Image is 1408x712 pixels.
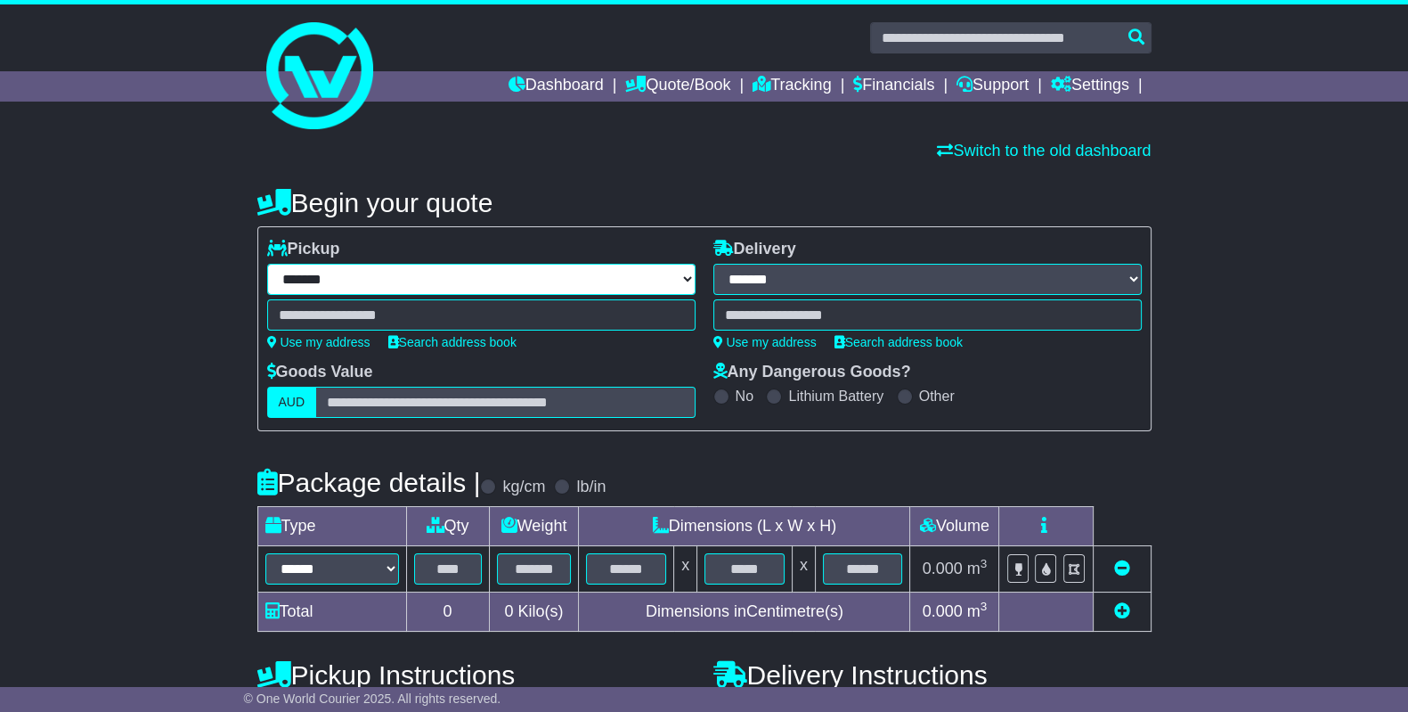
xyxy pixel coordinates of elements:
[509,71,604,102] a: Dashboard
[956,71,1029,102] a: Support
[489,507,579,546] td: Weight
[713,660,1152,690] h4: Delivery Instructions
[981,600,988,613] sup: 3
[257,468,481,497] h4: Package details |
[257,660,696,690] h4: Pickup Instructions
[910,507,999,546] td: Volume
[736,388,753,405] label: No
[267,335,370,349] a: Use my address
[406,507,489,546] td: Qty
[981,557,988,570] sup: 3
[489,593,579,632] td: Kilo(s)
[388,335,517,349] a: Search address book
[267,363,373,382] label: Goods Value
[674,546,697,593] td: x
[257,593,406,632] td: Total
[1051,71,1129,102] a: Settings
[788,388,883,405] label: Lithium Battery
[406,593,489,632] td: 0
[967,560,988,577] span: m
[579,507,910,546] td: Dimensions (L x W x H)
[267,387,317,418] label: AUD
[576,478,606,497] label: lb/in
[257,507,406,546] td: Type
[1114,560,1130,577] a: Remove this item
[267,240,340,259] label: Pickup
[625,71,730,102] a: Quote/Book
[753,71,831,102] a: Tracking
[713,363,911,382] label: Any Dangerous Goods?
[792,546,815,593] td: x
[504,602,513,620] span: 0
[937,142,1151,160] a: Switch to the old dashboard
[579,593,910,632] td: Dimensions in Centimetre(s)
[244,692,501,706] span: © One World Courier 2025. All rights reserved.
[502,478,545,497] label: kg/cm
[1114,602,1130,620] a: Add new item
[834,335,963,349] a: Search address book
[713,335,817,349] a: Use my address
[853,71,934,102] a: Financials
[967,602,988,620] span: m
[923,560,963,577] span: 0.000
[923,602,963,620] span: 0.000
[257,188,1152,217] h4: Begin your quote
[919,388,955,405] label: Other
[713,240,796,259] label: Delivery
